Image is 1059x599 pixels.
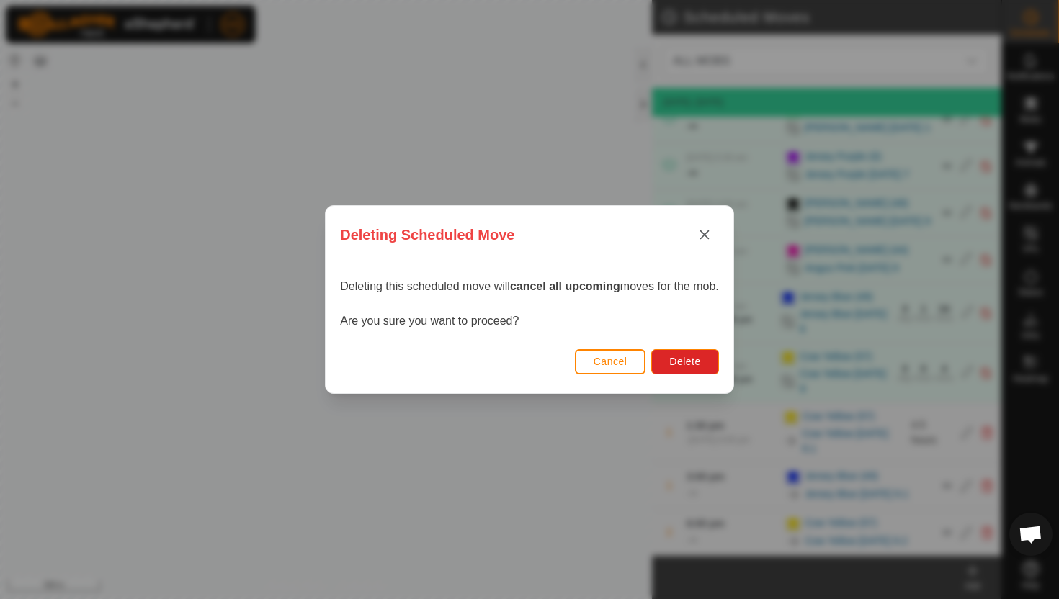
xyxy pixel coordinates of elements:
[651,349,718,374] button: Delete
[340,278,719,295] p: Deleting this scheduled move will moves for the mob.
[575,349,646,374] button: Cancel
[669,356,700,367] span: Delete
[510,280,620,292] strong: cancel all upcoming
[340,312,719,330] p: Are you sure you want to proceed?
[594,356,627,367] span: Cancel
[1009,513,1053,556] div: Open chat
[340,224,514,246] span: Deleting Scheduled Move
